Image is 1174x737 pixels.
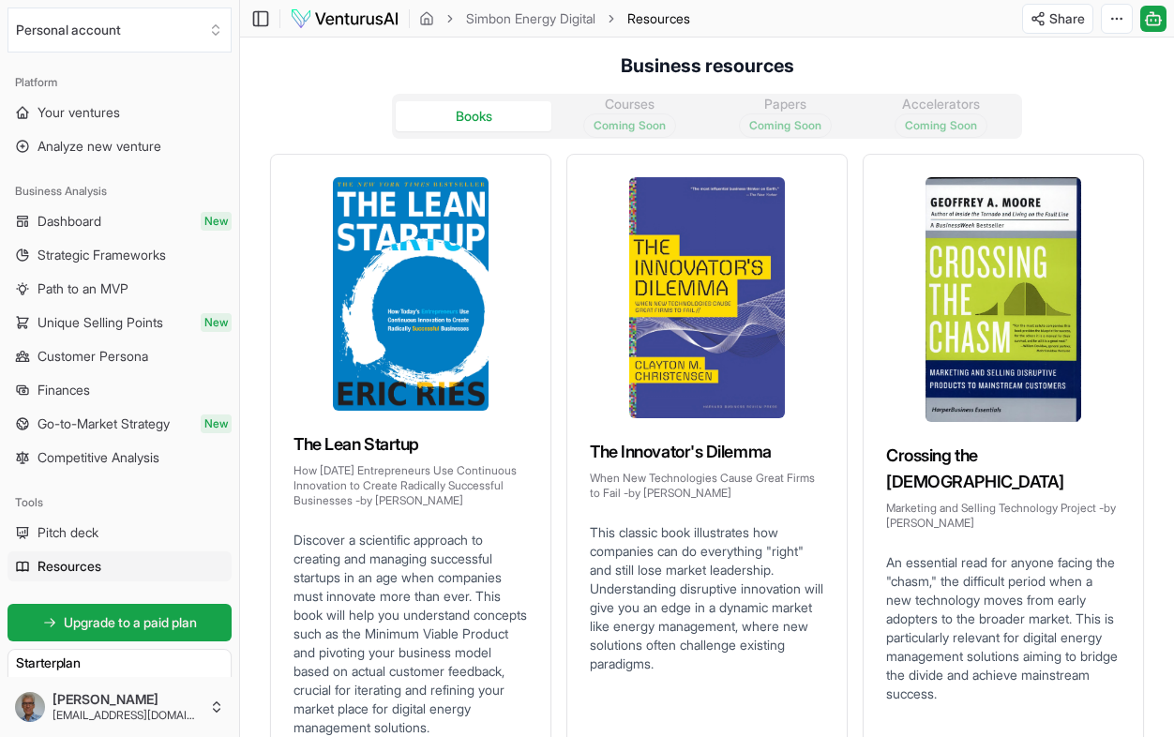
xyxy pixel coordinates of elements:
[8,131,232,161] a: Analyze new venture
[8,488,232,518] div: Tools
[590,439,824,465] h3: The Innovator's Dilemma
[240,38,1174,79] h4: Business resources
[886,443,1121,495] h3: Crossing the [DEMOGRAPHIC_DATA]
[64,613,197,632] span: Upgrade to a paid plan
[590,523,824,673] p: This classic book illustrates how companies can do everything "right" and still lose market leade...
[8,443,232,473] a: Competitive Analysis
[8,274,232,304] a: Path to an MVP
[8,684,232,729] button: [PERSON_NAME][EMAIL_ADDRESS][DOMAIN_NAME]
[189,676,223,691] span: 1 / 2 left
[38,246,166,264] span: Strategic Frameworks
[38,347,148,366] span: Customer Persona
[627,9,690,28] span: Resources
[926,177,1081,422] img: Crossing the Chasm
[16,676,100,691] span: Standard reports
[201,212,232,231] span: New
[456,107,492,126] div: Books
[38,137,161,156] span: Analyze new venture
[8,308,232,338] a: Unique Selling PointsNew
[419,9,690,28] nav: breadcrumb
[8,518,232,548] a: Pitch deck
[290,8,399,30] img: logo
[38,103,120,122] span: Your ventures
[38,448,159,467] span: Competitive Analysis
[38,381,90,399] span: Finances
[8,375,232,405] a: Finances
[38,313,163,332] span: Unique Selling Points
[201,414,232,433] span: New
[8,98,232,128] a: Your ventures
[293,463,528,508] p: How [DATE] Entrepreneurs Use Continuous Innovation to Create Radically Successful Businesses - by...
[333,177,489,411] img: The Lean Startup
[1049,9,1085,28] span: Share
[8,551,232,581] a: Resources
[8,68,232,98] div: Platform
[1022,4,1093,34] button: Share
[38,279,128,298] span: Path to an MVP
[8,240,232,270] a: Strategic Frameworks
[8,8,232,53] button: Select an organization
[886,501,1121,531] p: Marketing and Selling Technology Project - by [PERSON_NAME]
[8,176,232,206] div: Business Analysis
[15,692,45,722] img: ACg8ocJJGhP9nLFOxootxoSSLPQj22L0h_xnlq5QQeI5h7GByBr_vPU=s96-c
[293,531,528,737] p: Discover a scientific approach to creating and managing successful startups in an age when compan...
[8,604,232,641] a: Upgrade to a paid plan
[16,654,223,672] h3: Starter plan
[590,471,824,501] p: When New Technologies Cause Great Firms to Fail - by [PERSON_NAME]
[38,212,101,231] span: Dashboard
[886,553,1121,703] p: An essential read for anyone facing the "chasm," the difficult period when a new technology moves...
[38,557,101,576] span: Resources
[38,523,98,542] span: Pitch deck
[53,708,202,723] span: [EMAIL_ADDRESS][DOMAIN_NAME]
[629,177,785,418] img: The Innovator's Dilemma
[293,431,528,458] h3: The Lean Startup
[53,691,202,708] span: [PERSON_NAME]
[38,414,170,433] span: Go-to-Market Strategy
[8,409,232,439] a: Go-to-Market StrategyNew
[466,9,595,28] a: Simbon Energy Digital
[8,341,232,371] a: Customer Persona
[201,313,232,332] span: New
[8,206,232,236] a: DashboardNew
